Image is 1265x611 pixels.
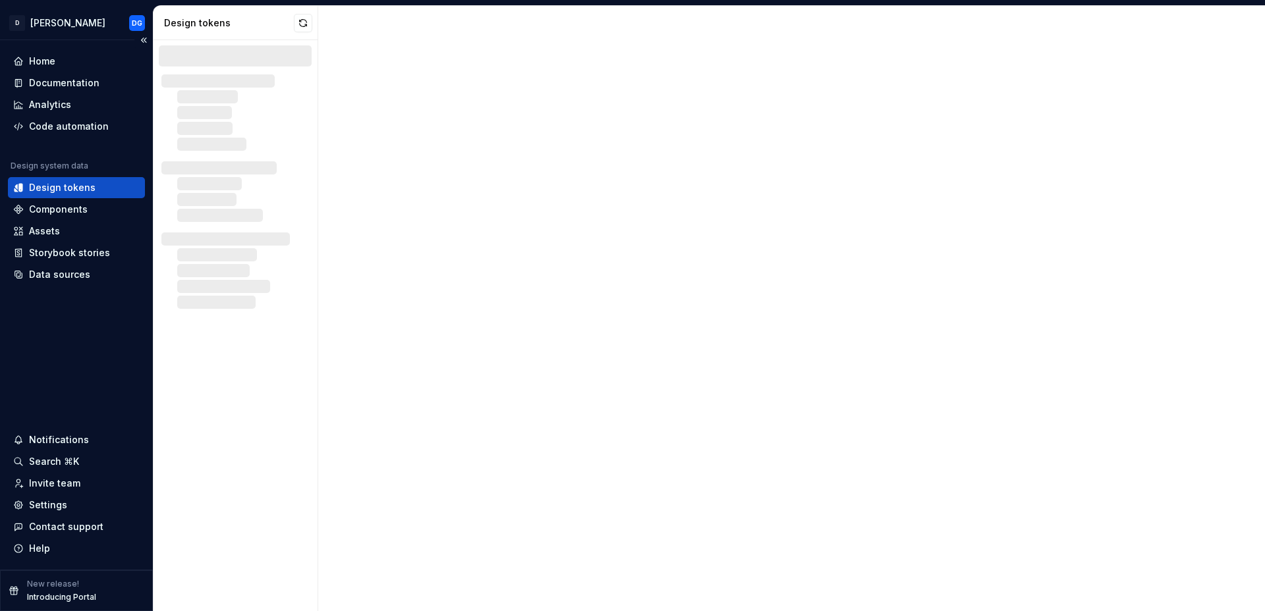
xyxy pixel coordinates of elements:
[29,520,103,533] div: Contact support
[27,579,79,589] p: New release!
[9,15,25,31] div: D
[29,542,50,555] div: Help
[29,203,88,216] div: Components
[11,161,88,171] div: Design system data
[8,177,145,198] a: Design tokens
[29,246,110,259] div: Storybook stories
[164,16,294,30] div: Design tokens
[8,451,145,472] button: Search ⌘K
[30,16,105,30] div: [PERSON_NAME]
[8,221,145,242] a: Assets
[29,433,89,446] div: Notifications
[29,120,109,133] div: Code automation
[29,455,79,468] div: Search ⌘K
[29,225,60,238] div: Assets
[8,242,145,263] a: Storybook stories
[3,9,150,37] button: D[PERSON_NAME]DG
[29,477,80,490] div: Invite team
[8,199,145,220] a: Components
[8,516,145,537] button: Contact support
[132,18,142,28] div: DG
[27,592,96,602] p: Introducing Portal
[8,72,145,93] a: Documentation
[29,98,71,111] div: Analytics
[8,51,145,72] a: Home
[8,94,145,115] a: Analytics
[8,429,145,450] button: Notifications
[8,116,145,137] a: Code automation
[29,181,96,194] div: Design tokens
[8,494,145,516] a: Settings
[134,31,153,49] button: Collapse sidebar
[29,498,67,512] div: Settings
[8,264,145,285] a: Data sources
[8,538,145,559] button: Help
[29,55,55,68] div: Home
[29,76,99,90] div: Documentation
[8,473,145,494] a: Invite team
[29,268,90,281] div: Data sources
